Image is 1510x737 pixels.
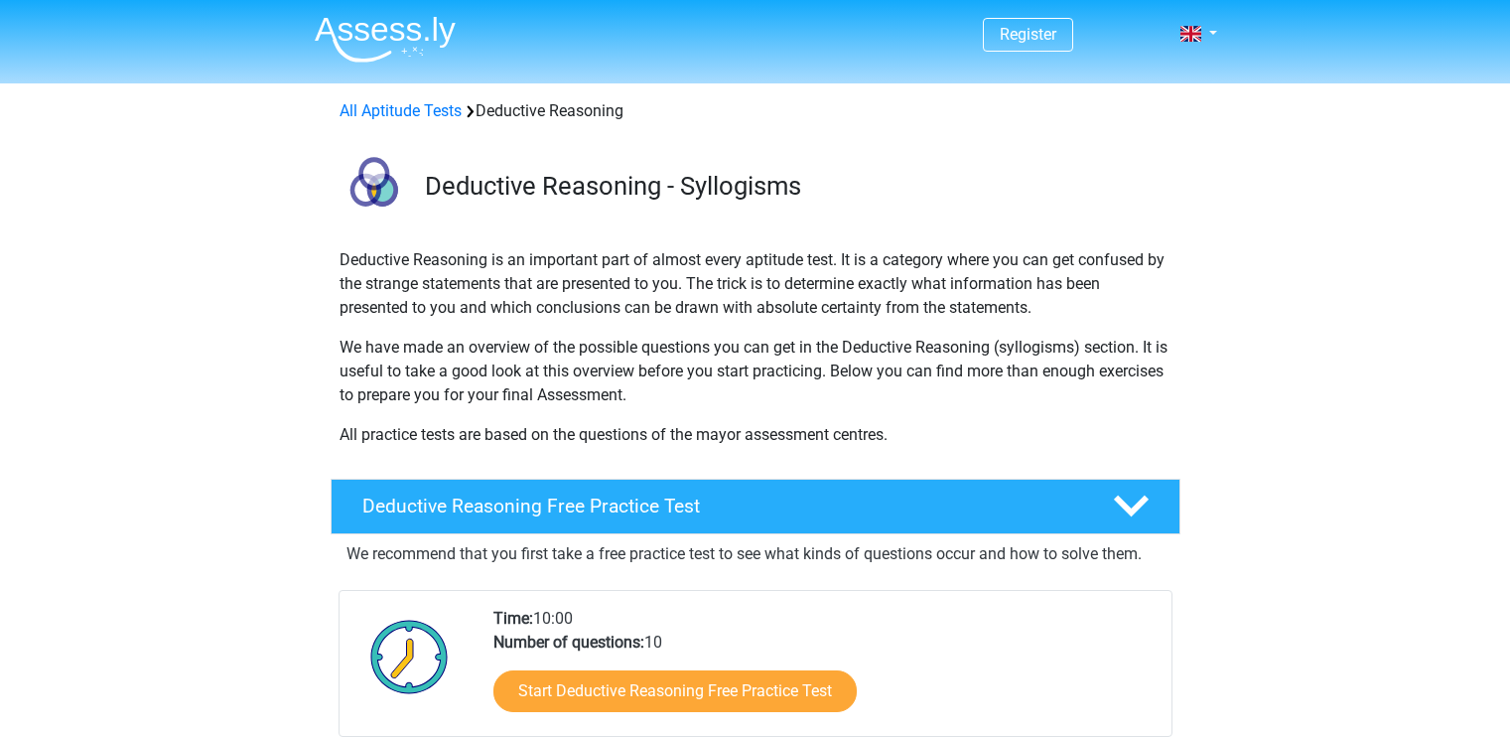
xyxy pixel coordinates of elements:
h4: Deductive Reasoning Free Practice Test [362,495,1081,517]
img: Assessly [315,16,456,63]
img: deductive reasoning [332,147,416,231]
a: Deductive Reasoning Free Practice Test [323,479,1188,534]
a: All Aptitude Tests [340,101,462,120]
p: Deductive Reasoning is an important part of almost every aptitude test. It is a category where yo... [340,248,1171,320]
b: Number of questions: [493,633,644,652]
a: Start Deductive Reasoning Free Practice Test [493,670,857,712]
img: Clock [359,607,460,706]
div: 10:00 10 [479,607,1170,736]
p: We recommend that you first take a free practice test to see what kinds of questions occur and ho... [346,542,1165,566]
h3: Deductive Reasoning - Syllogisms [425,171,1165,202]
p: All practice tests are based on the questions of the mayor assessment centres. [340,423,1171,447]
p: We have made an overview of the possible questions you can get in the Deductive Reasoning (syllog... [340,336,1171,407]
b: Time: [493,609,533,628]
div: Deductive Reasoning [332,99,1179,123]
a: Register [1000,25,1056,44]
